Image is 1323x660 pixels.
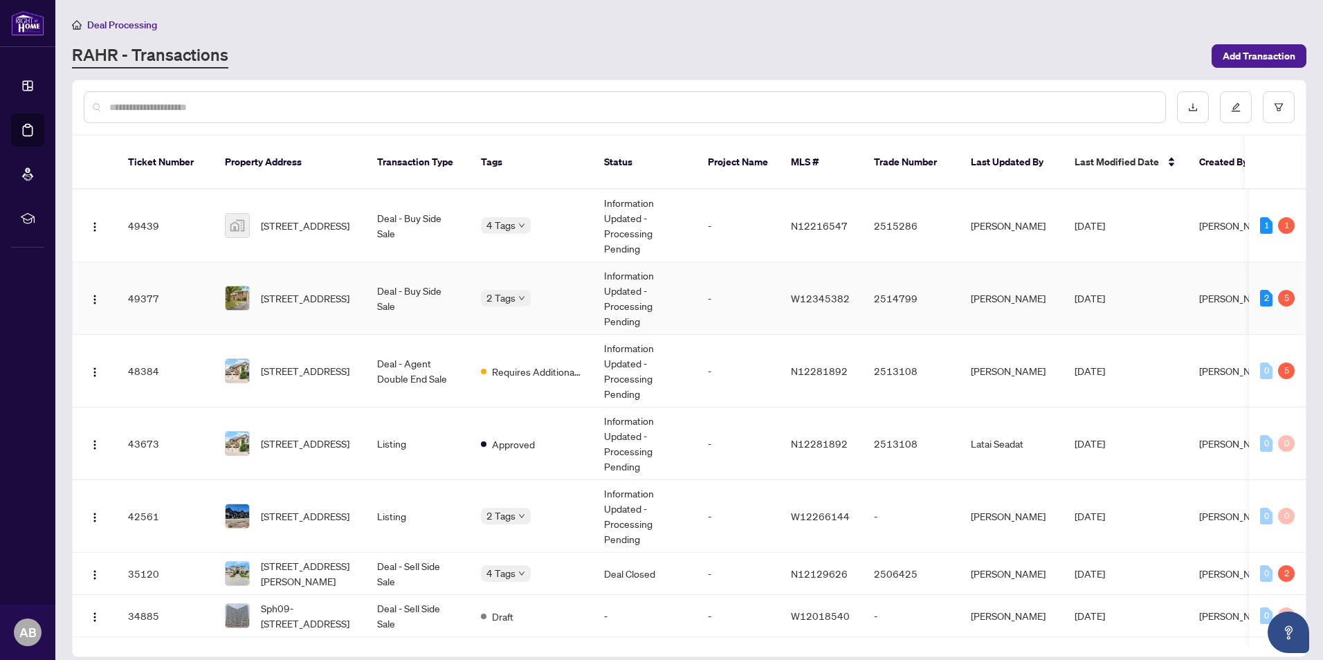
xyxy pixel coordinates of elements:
[1199,219,1274,232] span: [PERSON_NAME]
[1199,292,1274,304] span: [PERSON_NAME]
[1075,365,1105,377] span: [DATE]
[1075,219,1105,232] span: [DATE]
[486,508,515,524] span: 2 Tags
[593,190,697,262] td: Information Updated - Processing Pending
[470,136,593,190] th: Tags
[593,553,697,595] td: Deal Closed
[1188,102,1198,112] span: download
[960,480,1064,553] td: [PERSON_NAME]
[1278,290,1295,306] div: 5
[1199,365,1274,377] span: [PERSON_NAME]
[697,136,780,190] th: Project Name
[593,480,697,553] td: Information Updated - Processing Pending
[261,601,355,631] span: Sph09-[STREET_ADDRESS]
[1199,609,1274,622] span: [PERSON_NAME]
[117,190,214,262] td: 49439
[226,562,249,585] img: thumbnail-img
[960,190,1064,262] td: [PERSON_NAME]
[593,262,697,335] td: Information Updated - Processing Pending
[89,294,100,305] img: Logo
[518,222,525,229] span: down
[261,291,349,306] span: [STREET_ADDRESS]
[117,335,214,407] td: 48384
[791,292,850,304] span: W12345382
[1260,435,1272,452] div: 0
[84,605,106,627] button: Logo
[89,512,100,523] img: Logo
[697,262,780,335] td: -
[780,136,863,190] th: MLS #
[1260,363,1272,379] div: 0
[226,359,249,383] img: thumbnail-img
[117,136,214,190] th: Ticket Number
[1064,136,1188,190] th: Last Modified Date
[486,565,515,581] span: 4 Tags
[226,214,249,237] img: thumbnail-img
[84,287,106,309] button: Logo
[261,363,349,378] span: [STREET_ADDRESS]
[486,290,515,306] span: 2 Tags
[960,407,1064,480] td: Latai Seadat
[72,44,228,68] a: RAHR - Transactions
[1278,565,1295,582] div: 2
[11,10,44,36] img: logo
[261,558,355,589] span: [STREET_ADDRESS][PERSON_NAME]
[863,407,960,480] td: 2513108
[1177,91,1209,123] button: download
[863,595,960,637] td: -
[1278,363,1295,379] div: 5
[697,595,780,637] td: -
[1220,91,1252,123] button: edit
[593,407,697,480] td: Information Updated - Processing Pending
[593,136,697,190] th: Status
[226,604,249,627] img: thumbnail-img
[518,295,525,302] span: down
[791,365,848,377] span: N12281892
[226,504,249,528] img: thumbnail-img
[518,570,525,577] span: down
[226,286,249,310] img: thumbnail-img
[960,335,1064,407] td: [PERSON_NAME]
[1075,567,1105,580] span: [DATE]
[863,480,960,553] td: -
[261,436,349,451] span: [STREET_ADDRESS]
[492,364,582,379] span: Requires Additional Docs
[1199,510,1274,522] span: [PERSON_NAME]
[791,219,848,232] span: N12216547
[261,508,349,524] span: [STREET_ADDRESS]
[84,432,106,455] button: Logo
[1260,565,1272,582] div: 0
[261,218,349,233] span: [STREET_ADDRESS]
[84,505,106,527] button: Logo
[1075,510,1105,522] span: [DATE]
[1274,102,1284,112] span: filter
[791,510,850,522] span: W12266144
[1075,437,1105,450] span: [DATE]
[863,335,960,407] td: 2513108
[791,609,850,622] span: W12018540
[1268,612,1309,653] button: Open asap
[117,480,214,553] td: 42561
[1199,567,1274,580] span: [PERSON_NAME]
[863,136,960,190] th: Trade Number
[89,439,100,450] img: Logo
[863,262,960,335] td: 2514799
[214,136,366,190] th: Property Address
[518,513,525,520] span: down
[1188,136,1271,190] th: Created By
[366,407,470,480] td: Listing
[366,480,470,553] td: Listing
[1212,44,1306,68] button: Add Transaction
[1260,217,1272,234] div: 1
[1075,154,1159,169] span: Last Modified Date
[366,553,470,595] td: Deal - Sell Side Sale
[19,623,37,642] span: AB
[1075,292,1105,304] span: [DATE]
[1260,508,1272,524] div: 0
[87,19,157,31] span: Deal Processing
[366,136,470,190] th: Transaction Type
[486,217,515,233] span: 4 Tags
[697,407,780,480] td: -
[1278,508,1295,524] div: 0
[697,480,780,553] td: -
